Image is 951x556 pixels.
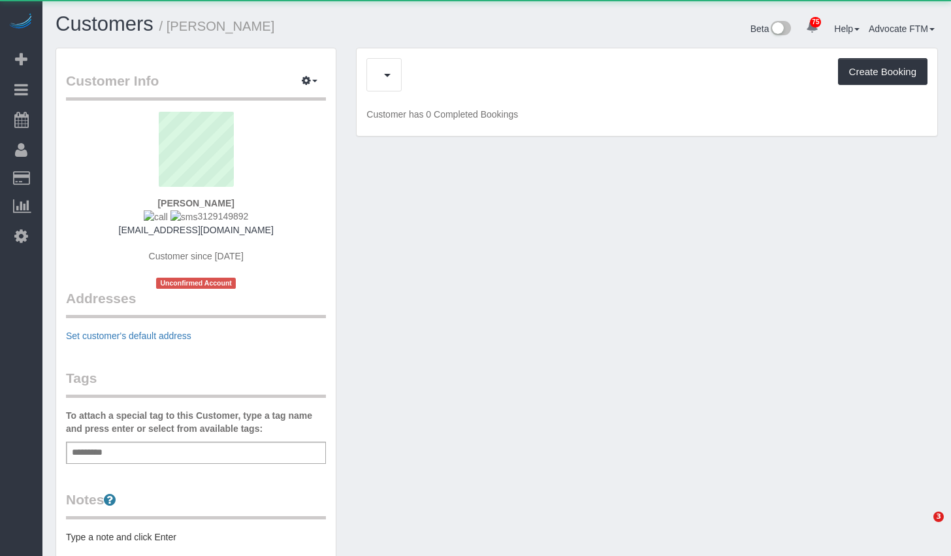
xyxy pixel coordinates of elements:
a: 75 [799,13,825,42]
a: Set customer's default address [66,331,191,341]
img: sms [170,210,198,223]
button: Create Booking [838,58,927,86]
a: [EMAIL_ADDRESS][DOMAIN_NAME] [119,225,274,235]
legend: Tags [66,368,326,398]
pre: Type a note and click Enter [66,531,326,544]
span: Customer since [DATE] [149,251,244,261]
a: Beta [750,24,791,34]
p: Customer has 0 Completed Bookings [366,108,927,121]
a: Help [834,24,860,34]
img: New interface [769,21,791,38]
img: Automaid Logo [8,13,34,31]
iframe: Intercom live chat [907,512,938,543]
span: 3129149892 [144,211,248,221]
a: Customers [56,12,153,35]
small: / [PERSON_NAME] [159,19,275,33]
label: To attach a special tag to this Customer, type a tag name and press enter or select from availabl... [66,409,326,435]
strong: [PERSON_NAME] [157,198,234,208]
span: Unconfirmed Account [156,278,236,289]
span: 75 [810,17,821,27]
legend: Notes [66,490,326,519]
a: Advocate FTM [869,24,935,34]
img: call [144,210,168,223]
legend: Customer Info [66,71,326,101]
span: 3 [933,512,944,522]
